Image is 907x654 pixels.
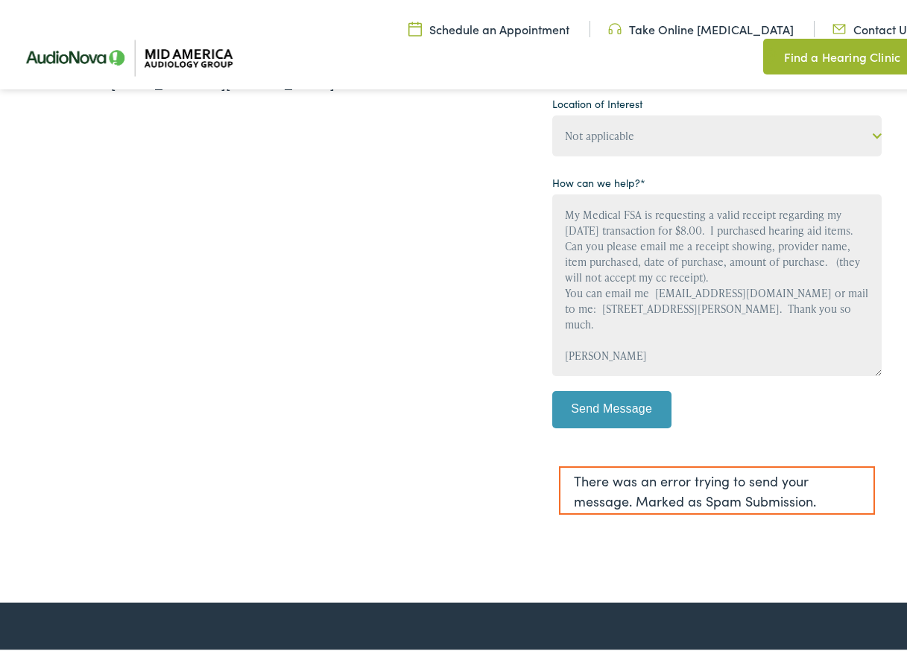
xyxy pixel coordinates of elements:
img: utility icon [763,44,777,62]
img: utility icon [408,17,422,34]
img: utility icon [608,17,622,34]
div: There was an error trying to send your message. Marked as Spam Submission. [559,463,875,511]
img: utility icon [832,17,846,34]
input: Send Message [552,387,671,425]
a: Take Online [MEDICAL_DATA] [608,17,794,34]
label: Location of Interest [552,92,642,108]
label: How can we help? [552,171,645,187]
a: Schedule an Appointment [408,17,569,34]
